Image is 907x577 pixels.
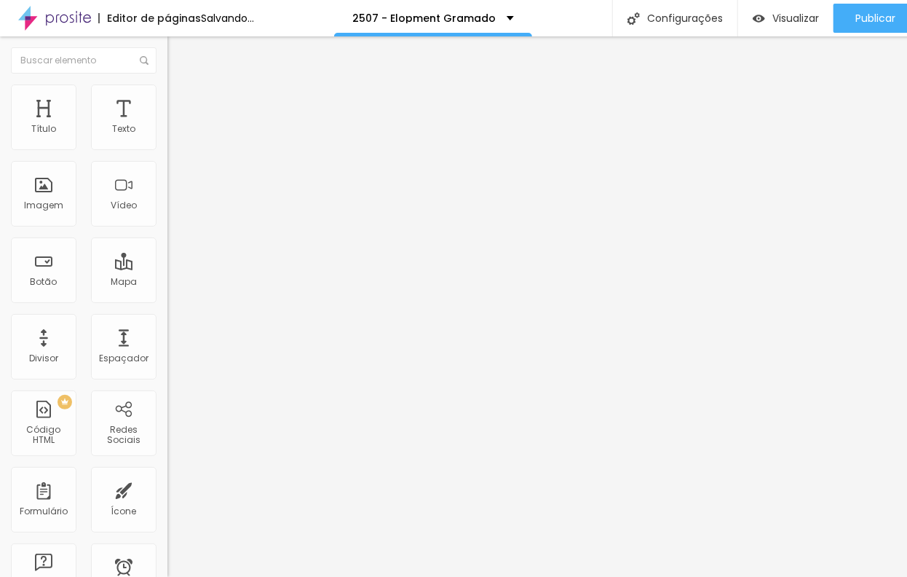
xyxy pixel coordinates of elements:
img: view-1.svg [753,12,765,25]
img: Icone [140,56,148,65]
div: Vídeo [111,200,137,211]
div: Formulário [20,506,68,517]
p: 2507 - Elopment Gramado [352,13,496,23]
div: Código HTML [15,425,72,446]
div: Texto [112,124,135,134]
img: Icone [627,12,640,25]
input: Buscar elemento [11,47,157,74]
div: Botão [31,277,58,287]
div: Editor de páginas [98,13,201,23]
div: Espaçador [99,353,148,364]
div: Mapa [111,277,137,287]
div: Título [31,124,56,134]
span: Publicar [855,12,895,24]
span: Visualizar [772,12,819,24]
div: Imagem [24,200,63,211]
div: Ícone [111,506,137,517]
div: Redes Sociais [95,425,152,446]
button: Visualizar [738,4,833,33]
div: Salvando... [201,13,254,23]
div: Divisor [29,353,58,364]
